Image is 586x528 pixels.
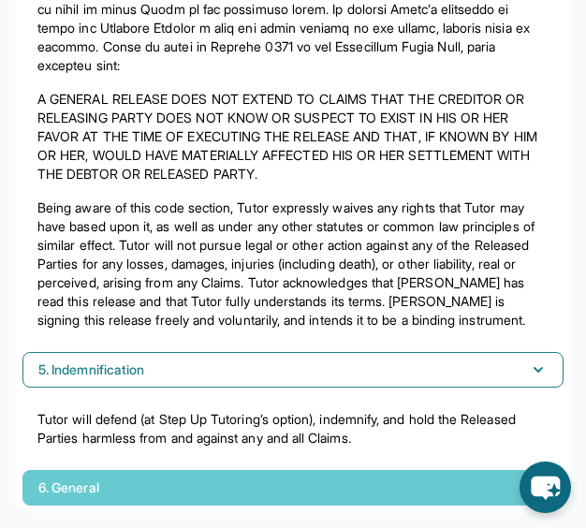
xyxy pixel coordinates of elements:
[22,352,564,388] button: 5. Indemnification
[37,90,549,183] p: A GENERAL RELEASE DOES NOT EXTEND TO CLAIMS THAT THE CREDITOR OR RELEASING PARTY DOES NOT KNOW OR...
[38,360,144,379] span: 5. Indemnification
[37,410,549,447] p: Tutor will defend (at Step Up Tutoring’s option), indemnify, and hold the Released Parties harmle...
[520,462,571,513] button: chat-button
[38,478,99,497] span: 6. General
[22,470,564,506] button: 6. General
[37,198,549,330] p: Being aware of this code section, Tutor expressly waives any rights that Tutor may have based upo...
